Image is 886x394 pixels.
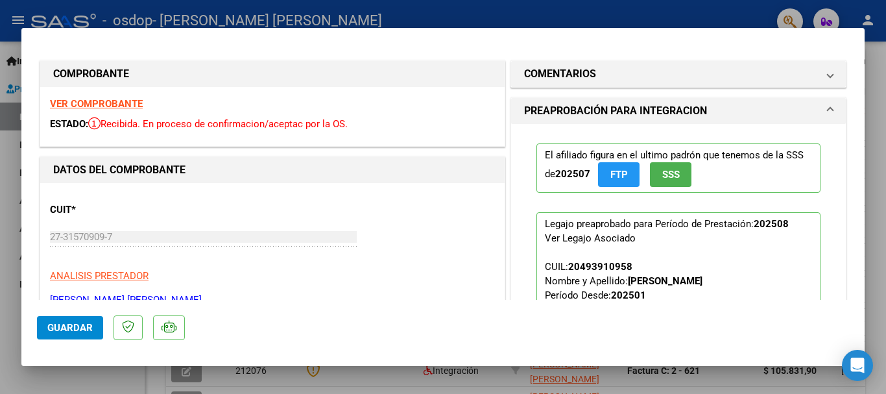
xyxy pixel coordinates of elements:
[50,118,88,130] span: ESTADO:
[524,103,707,119] h1: PREAPROBACIÓN PARA INTEGRACION
[50,293,495,308] p: [PERSON_NAME] [PERSON_NAME]
[754,218,789,230] strong: 202508
[53,164,186,176] strong: DATOS DEL COMPROBANTE
[555,168,590,180] strong: 202507
[536,143,820,192] p: El afiliado figura en el ultimo padrón que tenemos de la SSS de
[611,289,646,301] strong: 202501
[662,169,680,181] span: SSS
[628,275,702,287] strong: [PERSON_NAME]
[511,61,846,87] mat-expansion-panel-header: COMENTARIOS
[568,260,632,274] div: 20493910958
[545,231,636,245] div: Ver Legajo Asociado
[37,316,103,339] button: Guardar
[47,322,93,334] span: Guardar
[50,203,184,217] p: CUIT
[50,98,143,110] a: VER COMPROBANTE
[511,98,846,124] mat-expansion-panel-header: PREAPROBACIÓN PARA INTEGRACION
[545,261,782,358] span: CUIL: Nombre y Apellido: Período Desde: Período Hasta: Admite Dependencia:
[524,66,596,82] h1: COMENTARIOS
[53,68,129,80] strong: COMPROBANTE
[610,169,628,181] span: FTP
[650,162,691,186] button: SSS
[842,350,873,381] div: Open Intercom Messenger
[88,118,348,130] span: Recibida. En proceso de confirmacion/aceptac por la OS.
[50,270,149,282] span: ANALISIS PRESTADOR
[598,162,640,186] button: FTP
